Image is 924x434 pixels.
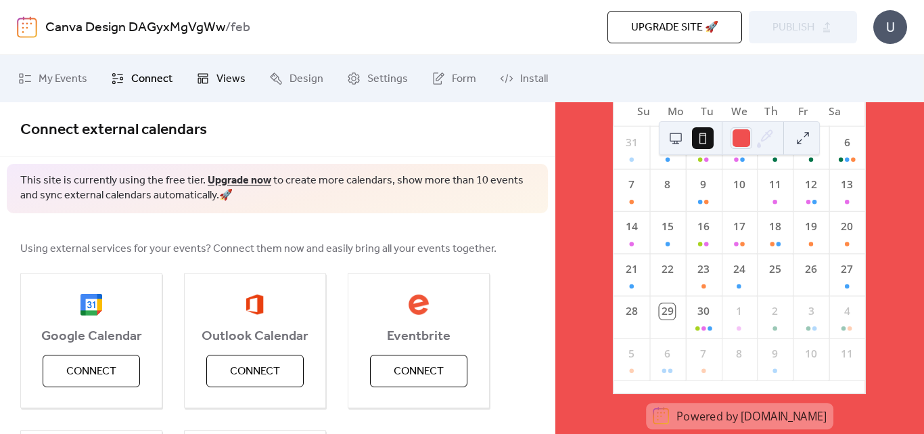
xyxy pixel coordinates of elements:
div: 8 [660,177,675,192]
div: 7 [695,346,711,362]
div: 19 [804,219,819,235]
span: Google Calendar [21,328,162,345]
button: Connect [370,355,467,387]
div: 8 [732,346,747,362]
div: Su [628,95,660,127]
img: eventbrite [408,294,430,316]
div: Tu [692,95,724,127]
span: Views [216,71,246,87]
div: 13 [839,177,855,192]
div: 27 [839,261,855,277]
div: Sa [819,95,851,127]
span: Connect [131,71,172,87]
a: Form [421,60,486,97]
span: Connect [394,364,444,380]
span: Connect [230,364,280,380]
div: 9 [695,177,711,192]
span: Connect [66,364,116,380]
div: Th [756,95,787,127]
div: 15 [660,219,675,235]
div: 31 [624,135,639,150]
span: Outlook Calendar [185,328,325,345]
span: Install [520,71,548,87]
div: 2 [768,303,783,319]
div: 20 [839,219,855,235]
span: Settings [367,71,408,87]
span: My Events [39,71,87,87]
div: 21 [624,261,639,277]
img: outlook [246,294,264,316]
div: U [873,10,907,44]
span: Upgrade site 🚀 [631,20,718,36]
a: Views [186,60,256,97]
img: logo [17,16,37,38]
a: Design [259,60,333,97]
div: 3 [804,303,819,319]
div: 22 [660,261,675,277]
div: 18 [768,219,783,235]
div: 24 [732,261,747,277]
button: Connect [206,355,304,387]
a: [DOMAIN_NAME] [741,408,827,423]
div: Mo [660,95,691,127]
div: 1 [732,303,747,319]
div: 6 [839,135,855,150]
div: 16 [695,219,711,235]
div: We [724,95,756,127]
div: 4 [839,303,855,319]
div: 9 [768,346,783,362]
div: 11 [839,346,855,362]
div: 12 [804,177,819,192]
a: Canva Design DAGyxMgVgWw [45,15,225,41]
span: Design [290,71,323,87]
b: feb [231,15,250,41]
a: My Events [8,60,97,97]
a: Connect [101,60,183,97]
span: Connect external calendars [20,115,207,145]
a: Upgrade now [208,170,271,191]
div: 25 [768,261,783,277]
div: 14 [624,219,639,235]
div: 7 [624,177,639,192]
div: 6 [660,346,675,362]
div: 30 [695,303,711,319]
div: 5 [624,346,639,362]
b: / [225,15,231,41]
a: Settings [337,60,418,97]
div: 11 [768,177,783,192]
div: 29 [660,303,675,319]
span: Eventbrite [348,328,489,345]
div: Fr [787,95,819,127]
div: Powered by [676,408,827,423]
a: Install [490,60,558,97]
div: 23 [695,261,711,277]
div: 10 [804,346,819,362]
img: google [80,294,102,316]
span: This site is currently using the free tier. to create more calendars, show more than 10 events an... [20,173,534,204]
span: Using external services for your events? Connect them now and easily bring all your events together. [20,241,496,257]
span: Form [452,71,476,87]
div: 26 [804,261,819,277]
div: 17 [732,219,747,235]
div: 10 [732,177,747,192]
button: Connect [43,355,140,387]
div: 28 [624,303,639,319]
button: Upgrade site 🚀 [607,11,742,43]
